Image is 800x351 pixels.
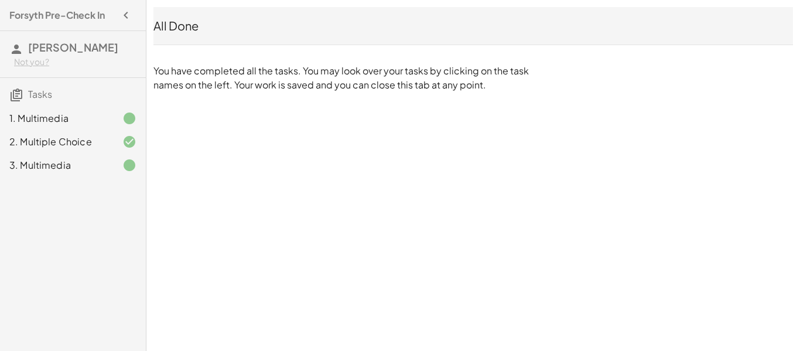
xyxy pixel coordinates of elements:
[14,56,136,68] div: Not you?
[122,135,136,149] i: Task finished and correct.
[9,135,104,149] div: 2. Multiple Choice
[28,40,118,54] span: [PERSON_NAME]
[28,88,52,100] span: Tasks
[153,64,534,92] p: You have completed all the tasks. You may look over your tasks by clicking on the task names on t...
[9,158,104,172] div: 3. Multimedia
[9,8,105,22] h4: Forsyth Pre-Check In
[122,158,136,172] i: Task finished.
[153,18,793,34] div: All Done
[9,111,104,125] div: 1. Multimedia
[122,111,136,125] i: Task finished.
